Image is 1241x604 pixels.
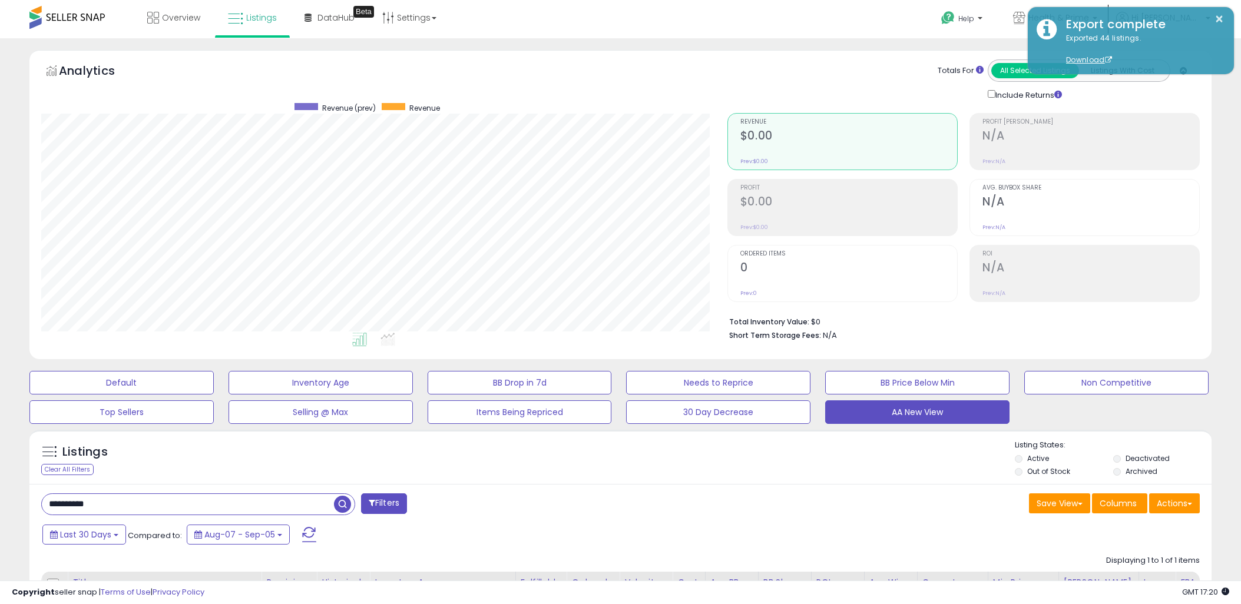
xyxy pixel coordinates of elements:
b: Short Term Storage Fees: [729,330,821,340]
span: Last 30 Days [60,529,111,540]
p: Listing States: [1015,440,1212,451]
span: Ordered Items [740,251,957,257]
div: Include Returns [979,88,1076,101]
button: Top Sellers [29,400,214,424]
button: 30 Day Decrease [626,400,810,424]
small: Prev: N/A [982,158,1005,165]
div: Displaying 1 to 1 of 1 items [1106,555,1200,566]
button: Selling @ Max [229,400,413,424]
a: Terms of Use [101,586,151,598]
div: Current Buybox Price [922,576,983,601]
button: × [1214,12,1224,26]
div: Min Price [993,576,1054,589]
label: Out of Stock [1027,466,1070,476]
span: 2025-10-6 17:20 GMT [1182,586,1229,598]
i: Get Help [941,11,955,25]
span: DataHub [317,12,355,24]
h2: 0 [740,261,957,277]
small: Prev: 0 [740,290,757,297]
div: Tooltip anchor [353,6,374,18]
h2: N/A [982,129,1199,145]
div: [PERSON_NAME] [1064,576,1134,589]
span: Aug-07 - Sep-05 [204,529,275,540]
div: Totals For [938,65,984,77]
div: Avg Win Price [869,576,912,601]
div: Title [72,576,256,589]
h5: Listings [62,444,108,460]
a: Privacy Policy [153,586,204,598]
h2: N/A [982,195,1199,211]
b: Total Inventory Value: [729,317,809,327]
span: Overview [162,12,200,24]
h2: $0.00 [740,129,957,145]
div: seller snap | | [12,587,204,598]
h2: $0.00 [740,195,957,211]
span: Columns [1100,497,1137,509]
button: Non Competitive [1024,371,1209,394]
button: Actions [1149,493,1200,513]
span: Listings [246,12,277,24]
div: Inv. value [1144,576,1170,601]
div: Clear All Filters [41,464,94,475]
div: Avg BB Share [710,576,753,601]
a: Help [932,2,994,38]
small: Prev: N/A [982,224,1005,231]
h2: N/A [982,261,1199,277]
span: ROI [982,251,1199,257]
button: Columns [1092,493,1147,513]
strong: Copyright [12,586,55,598]
span: Profit [740,185,957,191]
span: N/A [823,330,837,341]
div: Inventory Age [375,576,510,589]
button: Last 30 Days [42,525,126,545]
div: ROI [816,576,859,589]
div: Exported 44 listings. [1057,33,1225,66]
small: Prev: $0.00 [740,158,768,165]
button: Inventory Age [229,371,413,394]
label: Deactivated [1126,453,1170,463]
button: AA New View [825,400,1010,424]
button: BB Drop in 7d [428,371,612,394]
span: Avg. Buybox Share [982,185,1199,191]
span: Compared to: [128,530,182,541]
span: Profit [PERSON_NAME] [982,119,1199,125]
span: Revenue [409,103,440,113]
label: Archived [1126,466,1157,476]
div: Ordered Items [571,576,614,601]
button: Filters [361,493,407,514]
div: BB Share 24h. [763,576,806,601]
span: Revenue (prev) [322,103,376,113]
div: Cost [677,576,700,589]
button: Default [29,371,214,394]
button: BB Price Below Min [825,371,1010,394]
button: Save View [1029,493,1090,513]
button: Items Being Repriced [428,400,612,424]
h5: Analytics [59,62,138,82]
small: Prev: $0.00 [740,224,768,231]
span: Help [958,14,974,24]
small: Prev: N/A [982,290,1005,297]
div: Export complete [1057,16,1225,33]
button: Needs to Reprice [626,371,810,394]
span: Revenue [740,119,957,125]
label: Active [1027,453,1049,463]
div: Fulfillable Quantity [521,576,561,601]
li: $0 [729,314,1191,328]
button: Aug-07 - Sep-05 [187,525,290,545]
button: All Selected Listings [991,63,1079,78]
div: Velocity [624,576,667,589]
a: Download [1066,55,1112,65]
div: Repricing [266,576,312,589]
